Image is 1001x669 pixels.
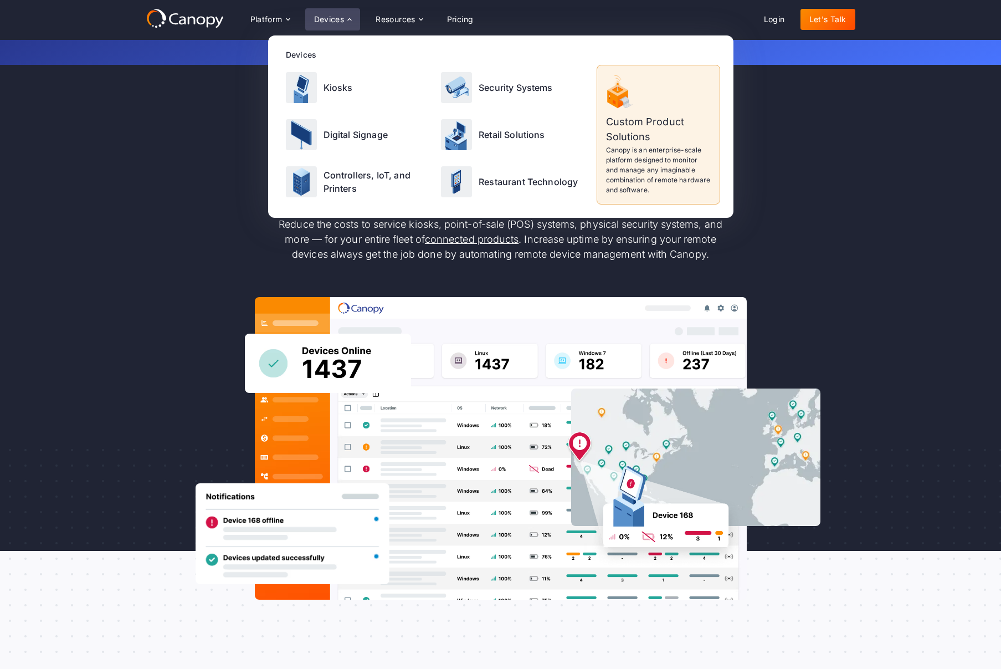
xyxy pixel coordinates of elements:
[376,16,415,23] div: Resources
[324,81,353,94] p: Kiosks
[479,175,578,188] p: Restaurant Technology
[314,16,345,23] div: Devices
[245,334,411,393] img: Canopy sees how many devices are online
[229,47,772,58] p: Get
[324,168,430,195] p: Controllers, IoT, and Printers
[479,128,545,141] p: Retail Solutions
[242,8,299,30] div: Platform
[281,112,435,157] a: Digital Signage
[606,114,711,144] p: Custom Product Solutions
[437,65,590,110] a: Security Systems
[800,9,855,30] a: Let's Talk
[479,81,553,94] p: Security Systems
[281,160,435,205] a: Controllers, IoT, and Printers
[367,8,431,30] div: Resources
[281,65,435,110] a: Kiosks
[286,49,720,60] div: Devices
[250,16,283,23] div: Platform
[437,160,590,205] a: Restaurant Technology
[425,233,519,245] a: connected products
[268,217,733,262] p: Reduce the costs to service kiosks, point-of-sale (POS) systems, physical security systems, and m...
[597,65,720,205] a: Custom Product SolutionsCanopy is an enterprise-scale platform designed to monitor and manage any...
[438,9,482,30] a: Pricing
[755,9,794,30] a: Login
[606,145,711,195] p: Canopy is an enterprise-scale platform designed to monitor and manage any imaginable combination ...
[268,35,733,218] nav: Devices
[437,112,590,157] a: Retail Solutions
[324,128,388,141] p: Digital Signage
[305,8,361,30] div: Devices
